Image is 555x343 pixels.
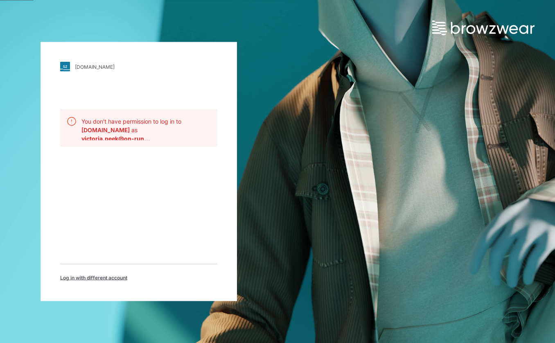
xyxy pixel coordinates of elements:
[60,274,127,282] span: Log in with different account
[75,63,115,70] div: [DOMAIN_NAME]
[60,62,70,72] img: stylezone-logo.562084cfcfab977791bfbf7441f1a819.svg
[67,117,77,126] img: alert.76a3ded3c87c6ed799a365e1fca291d4.svg
[60,62,217,72] a: [DOMAIN_NAME]
[432,20,535,35] img: browzwear-logo.e42bd6dac1945053ebaf764b6aa21510.svg
[81,117,211,134] p: You don't have permission to log in to as
[81,126,131,133] b: [DOMAIN_NAME]
[81,135,150,142] b: victoria.peek@on-running.com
